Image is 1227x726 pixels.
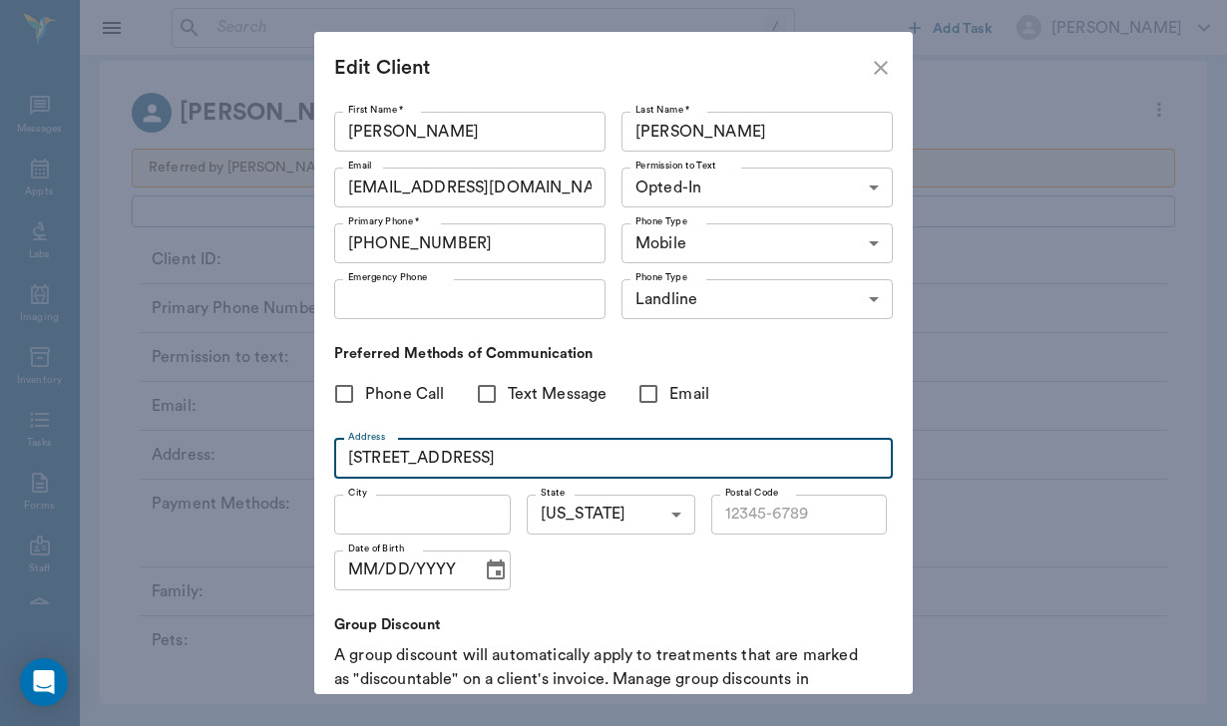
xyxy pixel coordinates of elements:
[541,486,565,500] label: State
[334,643,893,715] p: A group discount will automatically apply to treatments that are marked as "discountable" on a cl...
[348,542,404,555] label: Date of Birth
[476,550,516,590] button: Choose date
[334,614,873,636] p: Group Discount
[635,159,715,173] label: Permission to Text
[711,495,888,535] input: 12345-6789
[348,103,404,117] label: First Name *
[635,103,690,117] label: Last Name *
[348,430,385,444] label: Address
[621,279,893,319] div: Landline
[869,56,893,80] button: close
[348,486,367,500] label: City
[348,214,420,228] label: Primary Phone *
[508,382,608,406] span: Text Message
[621,168,893,207] div: Opted-In
[334,343,873,365] p: Preferred Methods of Communication
[725,486,778,500] label: Postal Code
[669,382,709,406] span: Email
[635,214,687,228] label: Phone Type
[365,382,445,406] span: Phone Call
[621,223,893,263] div: Mobile
[334,52,869,84] div: Edit Client
[348,270,427,284] label: Emergency Phone
[635,270,687,284] label: Phone Type
[527,495,695,535] div: [US_STATE]
[348,159,372,173] label: Email
[20,658,68,706] div: Open Intercom Messenger
[334,550,468,590] input: MM/DD/YYYY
